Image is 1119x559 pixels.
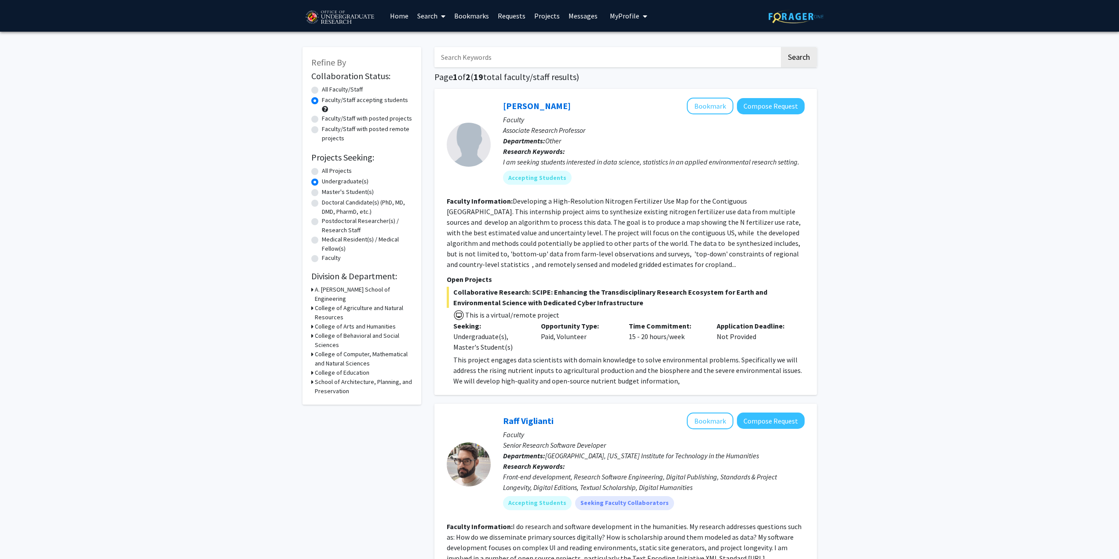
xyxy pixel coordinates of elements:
[322,166,352,175] label: All Projects
[629,321,703,331] p: Time Commitment:
[315,350,412,368] h3: College of Computer, Mathematical and Natural Sciences
[453,331,528,352] div: Undergraduate(s), Master's Student(s)
[322,187,374,197] label: Master's Student(s)
[311,271,412,281] h2: Division & Department:
[781,47,817,67] button: Search
[534,321,622,352] div: Paid, Volunteer
[503,471,805,493] div: Front-end development, Research Software Engineering, Digital Publishing, Standards & Project Lon...
[386,0,413,31] a: Home
[7,519,37,552] iframe: Chat
[322,216,412,235] label: Postdoctoral Researcher(s) / Research Staff
[322,124,412,143] label: Faculty/Staff with posted remote projects
[717,321,791,331] p: Application Deadline:
[413,0,450,31] a: Search
[322,198,412,216] label: Doctoral Candidate(s) (PhD, MD, DMD, PharmD, etc.)
[447,287,805,308] span: Collaborative Research: SCIPE: Enhancing the Transdisciplinary Research Ecosystem for Earth and E...
[453,71,458,82] span: 1
[315,322,396,331] h3: College of Arts and Humanities
[466,71,470,82] span: 2
[493,0,530,31] a: Requests
[474,71,483,82] span: 19
[737,98,805,114] button: Compose Request to Dong Liang
[434,72,817,82] h1: Page of ( total faculty/staff results)
[447,274,805,285] p: Open Projects
[503,125,805,135] p: Associate Research Professor
[541,321,616,331] p: Opportunity Type:
[453,321,528,331] p: Seeking:
[503,147,565,156] b: Research Keywords:
[769,10,824,23] img: ForagerOne Logo
[503,451,545,460] b: Departments:
[530,0,564,31] a: Projects
[503,171,572,185] mat-chip: Accepting Students
[503,440,805,450] p: Senior Research Software Developer
[464,311,559,319] span: This is a virtual/remote project
[503,429,805,440] p: Faculty
[503,136,545,145] b: Departments:
[710,321,798,352] div: Not Provided
[545,136,561,145] span: Other
[434,47,780,67] input: Search Keywords
[503,157,805,167] div: I am seeking students interested in data science, statistics in an applied environmental research...
[737,413,805,429] button: Compose Request to Raff Viglianti
[687,413,733,429] button: Add Raff Viglianti to Bookmarks
[687,98,733,114] button: Add Dong Liang to Bookmarks
[322,85,363,94] label: All Faculty/Staff
[303,7,377,29] img: University of Maryland Logo
[503,462,565,471] b: Research Keywords:
[545,451,759,460] span: [GEOGRAPHIC_DATA], [US_STATE] Institute for Technology in the Humanities
[315,303,412,322] h3: College of Agriculture and Natural Resources
[575,496,674,510] mat-chip: Seeking Faculty Collaborators
[447,197,513,205] b: Faculty Information:
[315,285,412,303] h3: A. [PERSON_NAME] School of Engineering
[447,197,802,269] fg-read-more: Developing a High-Resolution Nitrogen Fertilizer Use Map for the Contiguous [GEOGRAPHIC_DATA]. Th...
[564,0,602,31] a: Messages
[322,253,341,263] label: Faculty
[311,71,412,81] h2: Collaboration Status:
[322,114,412,123] label: Faculty/Staff with posted projects
[453,354,805,386] p: This project engages data scientists with domain knowledge to solve environmental problems. Speci...
[322,177,368,186] label: Undergraduate(s)
[311,152,412,163] h2: Projects Seeking:
[322,235,412,253] label: Medical Resident(s) / Medical Fellow(s)
[503,114,805,125] p: Faculty
[322,95,408,105] label: Faculty/Staff accepting students
[315,377,412,396] h3: School of Architecture, Planning, and Preservation
[503,415,554,426] a: Raff Viglianti
[622,321,710,352] div: 15 - 20 hours/week
[315,331,412,350] h3: College of Behavioral and Social Sciences
[447,522,513,531] b: Faculty Information:
[311,57,346,68] span: Refine By
[450,0,493,31] a: Bookmarks
[610,11,639,20] span: My Profile
[503,100,571,111] a: [PERSON_NAME]
[315,368,369,377] h3: College of Education
[503,496,572,510] mat-chip: Accepting Students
